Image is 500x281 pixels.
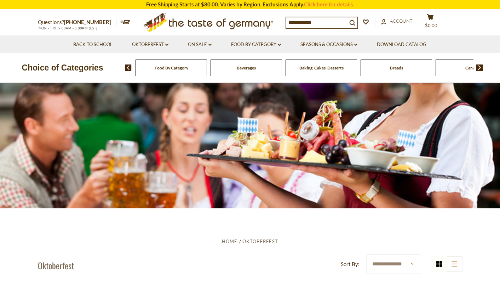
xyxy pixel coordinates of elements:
[38,260,74,271] h1: Oktoberfest
[155,65,188,71] a: Food By Category
[381,17,413,25] a: Account
[377,41,426,49] a: Download Catalog
[73,41,113,49] a: Back to School
[188,41,212,49] a: On Sale
[125,64,132,71] img: previous arrow
[299,65,344,71] a: Baking, Cakes, Desserts
[38,18,116,27] p: Questions?
[390,65,403,71] a: Breads
[64,19,111,25] a: [PHONE_NUMBER]
[222,238,237,244] a: Home
[304,1,354,7] a: Click here for details.
[420,14,441,32] button: $0.00
[242,238,278,244] a: Oktoberfest
[425,23,437,28] span: $0.00
[341,260,360,269] label: Sort By:
[300,41,357,49] a: Seasons & Occasions
[231,41,281,49] a: Food By Category
[476,64,483,71] img: next arrow
[390,18,413,24] span: Account
[465,65,477,71] a: Candy
[38,26,98,30] span: MON - FRI, 9:00AM - 5:00PM (EST)
[132,41,168,49] a: Oktoberfest
[237,65,256,71] a: Beverages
